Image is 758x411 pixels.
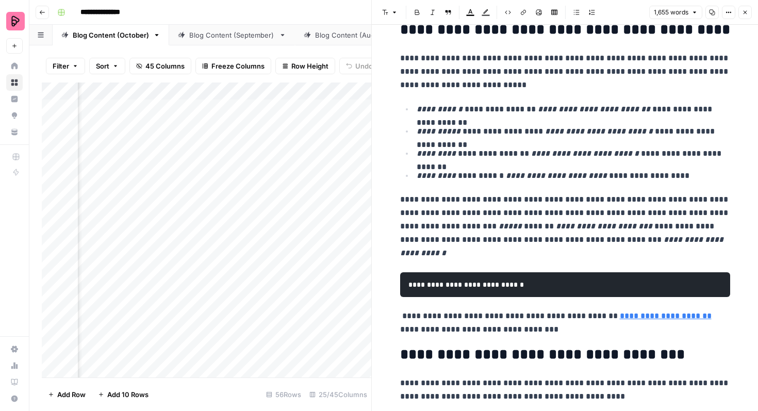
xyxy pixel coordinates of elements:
div: 56 Rows [262,386,305,403]
button: Sort [89,58,125,74]
button: Workspace: Preply [6,8,23,34]
span: Freeze Columns [211,61,265,71]
span: 1,655 words [654,8,688,17]
a: Blog Content (September) [169,25,295,45]
button: Add 10 Rows [92,386,155,403]
a: Blog Content (October) [53,25,169,45]
a: Settings [6,341,23,357]
div: 25/45 Columns [305,386,371,403]
a: Blog Content (August) [295,25,408,45]
button: Freeze Columns [195,58,271,74]
span: Filter [53,61,69,71]
span: Add Row [57,389,86,400]
a: Insights [6,91,23,107]
span: Undo [355,61,373,71]
a: Usage [6,357,23,374]
button: Help + Support [6,390,23,407]
button: Add Row [42,386,92,403]
div: Blog Content (October) [73,30,149,40]
img: Preply Logo [6,12,25,30]
span: Sort [96,61,109,71]
button: 45 Columns [129,58,191,74]
button: Row Height [275,58,335,74]
button: Undo [339,58,380,74]
a: Your Data [6,124,23,140]
a: Opportunities [6,107,23,124]
a: Home [6,58,23,74]
span: Add 10 Rows [107,389,149,400]
button: Filter [46,58,85,74]
span: Row Height [291,61,328,71]
button: 1,655 words [649,6,702,19]
div: Blog Content (September) [189,30,275,40]
a: Learning Hub [6,374,23,390]
a: Browse [6,74,23,91]
span: 45 Columns [145,61,185,71]
div: Blog Content (August) [315,30,388,40]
